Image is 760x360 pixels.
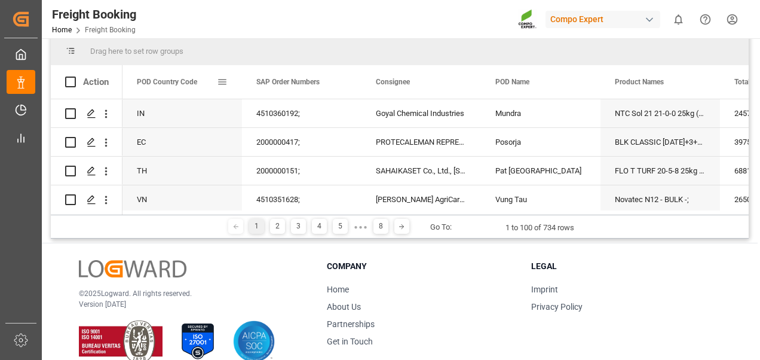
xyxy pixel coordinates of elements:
h3: Company [327,260,516,273]
div: Vung Tau [481,185,600,213]
div: Mundra [481,99,600,127]
span: SAP Order Numbers [256,78,320,86]
div: 3 [291,219,306,234]
div: 4 [312,219,327,234]
div: SAHAIKASET Co., Ltd., [STREET_ADDRESS] [361,157,481,185]
span: POD Country Code [137,78,197,86]
a: Imprint [531,285,558,294]
div: 1 to 100 of 734 rows [505,222,574,234]
div: 5 [333,219,348,234]
div: BLK CLASSIC [DATE]+3+TE BULK; [600,128,720,156]
div: 2 [270,219,285,234]
div: Novatec N12 - BULK -; [600,185,720,213]
p: © 2025 Logward. All rights reserved. [79,288,297,299]
button: Help Center [692,6,719,33]
div: Posorja [481,128,600,156]
div: TH [122,157,242,185]
a: Home [327,285,349,294]
button: show 0 new notifications [665,6,692,33]
a: Privacy Policy [531,302,583,312]
div: Action [83,77,109,87]
div: 2000000417; [242,128,361,156]
div: NTC Sol 21 21-0-0 25kg (x48) WW; [600,99,720,127]
div: 1 [249,219,264,234]
div: 4510360192; [242,99,361,127]
div: ● ● ● [354,222,367,231]
span: POD Name [495,78,529,86]
div: 2000000151; [242,157,361,185]
div: Press SPACE to select this row. [51,157,122,185]
div: PROTECALEMAN REPRESENTACIONES, Químicas PROTEC S.A. [361,128,481,156]
a: About Us [327,302,361,312]
h3: Legal [531,260,721,273]
div: Pat [GEOGRAPHIC_DATA] [481,157,600,185]
div: 4510351628; [242,185,361,213]
img: Screenshot%202023-09-29%20at%2010.02.21.png_1712312052.png [518,9,537,30]
div: IN [122,99,242,127]
div: Compo Expert [546,11,660,28]
a: Home [52,26,72,34]
div: Freight Booking [52,5,136,23]
div: Press SPACE to select this row. [51,128,122,157]
div: EC [122,128,242,156]
span: Drag here to set row groups [90,47,183,56]
div: Press SPACE to select this row. [51,99,122,128]
div: FLO T TURF 20-5-8 25kg (x42) WW; [600,157,720,185]
div: Goyal Chemical Industries [361,99,481,127]
div: [PERSON_NAME] AgriCare [GEOGRAPHIC_DATA] [361,185,481,213]
a: Partnerships [327,319,375,329]
span: Consignee [376,78,410,86]
div: Go To: [430,221,452,233]
a: Get in Touch [327,337,373,346]
div: VN [122,185,242,213]
button: Compo Expert [546,8,665,30]
p: Version [DATE] [79,299,297,310]
img: Logward Logo [79,260,186,277]
div: Press SPACE to select this row. [51,185,122,214]
span: Product Names [615,78,664,86]
div: 8 [373,219,388,234]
